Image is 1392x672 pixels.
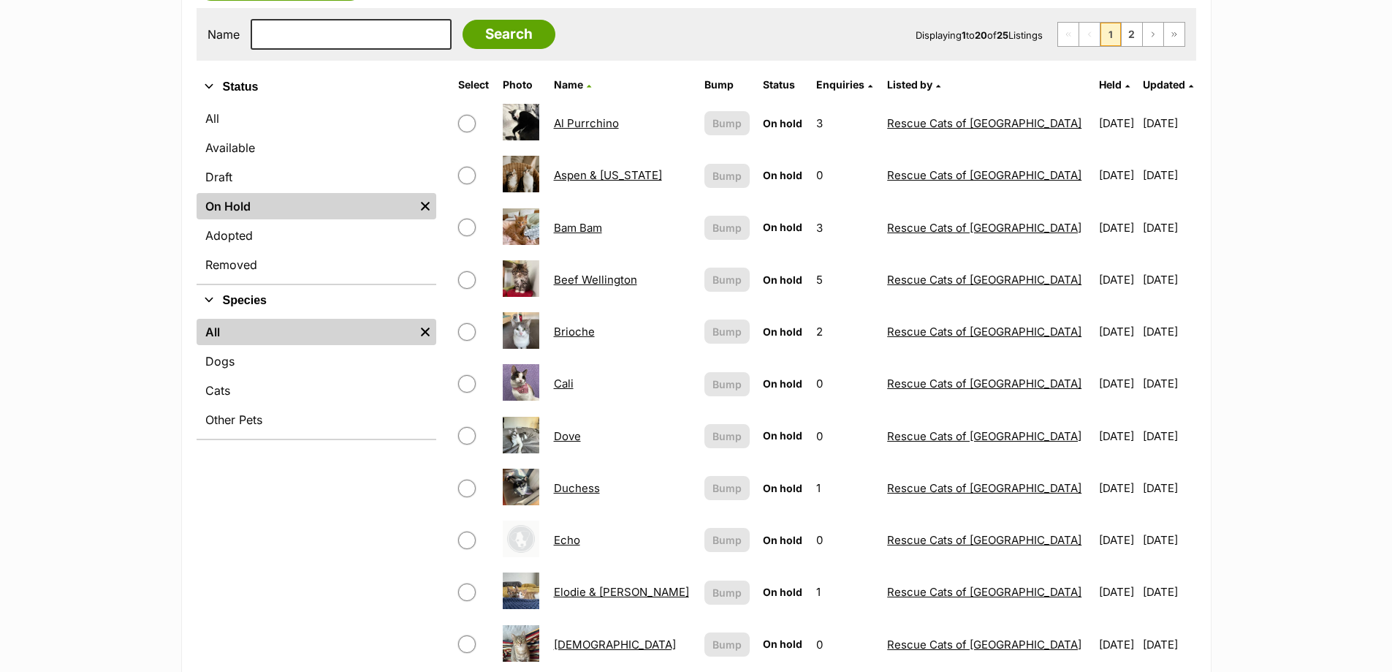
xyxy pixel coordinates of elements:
td: 1 [810,567,880,617]
span: Bump [712,480,742,496]
a: Al Purrchino [554,116,619,130]
span: On hold [763,638,802,650]
div: Status [197,102,436,284]
td: [DATE] [1143,358,1195,409]
span: On hold [763,482,802,494]
span: On hold [763,169,802,181]
span: First page [1058,23,1079,46]
strong: 20 [975,29,987,41]
a: Cali [554,377,574,390]
span: Previous page [1079,23,1100,46]
span: Bump [712,324,742,339]
td: 0 [810,515,880,565]
button: Bump [704,476,750,500]
a: Duchess [554,481,600,495]
a: Echo [554,533,580,547]
td: [DATE] [1143,515,1195,565]
a: Remove filter [414,319,436,345]
button: Bump [704,581,750,605]
span: Bump [712,637,742,652]
a: Brioche [554,325,595,339]
button: Status [197,78,436,97]
td: 1 [810,463,880,513]
button: Species [197,291,436,310]
td: [DATE] [1143,98,1195,148]
td: [DATE] [1143,411,1195,461]
td: [DATE] [1143,306,1195,357]
span: Name [554,78,583,91]
a: Rescue Cats of [GEOGRAPHIC_DATA] [887,168,1081,182]
a: Rescue Cats of [GEOGRAPHIC_DATA] [887,273,1081,287]
a: Rescue Cats of [GEOGRAPHIC_DATA] [887,533,1081,547]
td: [DATE] [1093,150,1141,200]
span: Bump [712,532,742,548]
td: [DATE] [1143,254,1195,305]
a: Rescue Cats of [GEOGRAPHIC_DATA] [887,325,1081,339]
a: Name [554,78,591,91]
td: [DATE] [1093,203,1141,253]
a: Last page [1164,23,1184,46]
td: 3 [810,203,880,253]
a: Removed [197,252,436,278]
td: [DATE] [1143,619,1195,670]
a: Next page [1143,23,1163,46]
td: 0 [810,358,880,409]
span: Displaying to of Listings [916,29,1043,41]
nav: Pagination [1057,22,1185,47]
a: Beef Wellington [554,273,637,287]
button: Bump [704,164,750,188]
span: On hold [763,221,802,233]
strong: 1 [962,29,966,41]
span: Bump [712,377,742,392]
button: Bump [704,268,750,292]
span: On hold [763,586,802,598]
a: Available [197,135,436,161]
label: Name [208,28,240,41]
a: Rescue Cats of [GEOGRAPHIC_DATA] [887,585,1081,599]
input: Search [463,20,555,49]
a: Held [1099,78,1130,91]
td: [DATE] [1093,98,1141,148]
span: On hold [763,325,802,338]
td: 0 [810,150,880,200]
a: Rescue Cats of [GEOGRAPHIC_DATA] [887,429,1081,443]
a: Rescue Cats of [GEOGRAPHIC_DATA] [887,638,1081,652]
td: [DATE] [1143,567,1195,617]
a: Bam Bam [554,221,602,235]
td: [DATE] [1143,150,1195,200]
a: Rescue Cats of [GEOGRAPHIC_DATA] [887,116,1081,130]
button: Bump [704,372,750,396]
a: All [197,319,414,345]
a: Updated [1143,78,1193,91]
a: Adopted [197,222,436,249]
strong: 25 [997,29,1008,41]
span: Page 1 [1100,23,1121,46]
a: Dogs [197,348,436,374]
td: 0 [810,411,880,461]
a: Remove filter [414,193,436,219]
span: Bump [712,220,742,235]
img: Echo [503,521,539,557]
td: [DATE] [1143,463,1195,513]
div: Species [197,316,436,439]
a: Dove [554,429,581,443]
td: [DATE] [1093,411,1141,461]
a: Rescue Cats of [GEOGRAPHIC_DATA] [887,481,1081,495]
a: Elodie & [PERSON_NAME] [554,585,689,599]
td: [DATE] [1093,463,1141,513]
td: 2 [810,306,880,357]
th: Bump [699,73,756,97]
span: Listed by [887,78,932,91]
span: Bump [712,168,742,184]
a: Rescue Cats of [GEOGRAPHIC_DATA] [887,221,1081,235]
span: Bump [712,272,742,287]
th: Select [452,73,495,97]
td: [DATE] [1093,619,1141,670]
span: On hold [763,377,802,390]
a: On Hold [197,193,414,219]
a: Listed by [887,78,940,91]
td: [DATE] [1093,515,1141,565]
button: Bump [704,111,750,135]
span: Bump [712,116,742,131]
span: translation missing: en.admin.listings.index.attributes.enquiries [816,78,864,91]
